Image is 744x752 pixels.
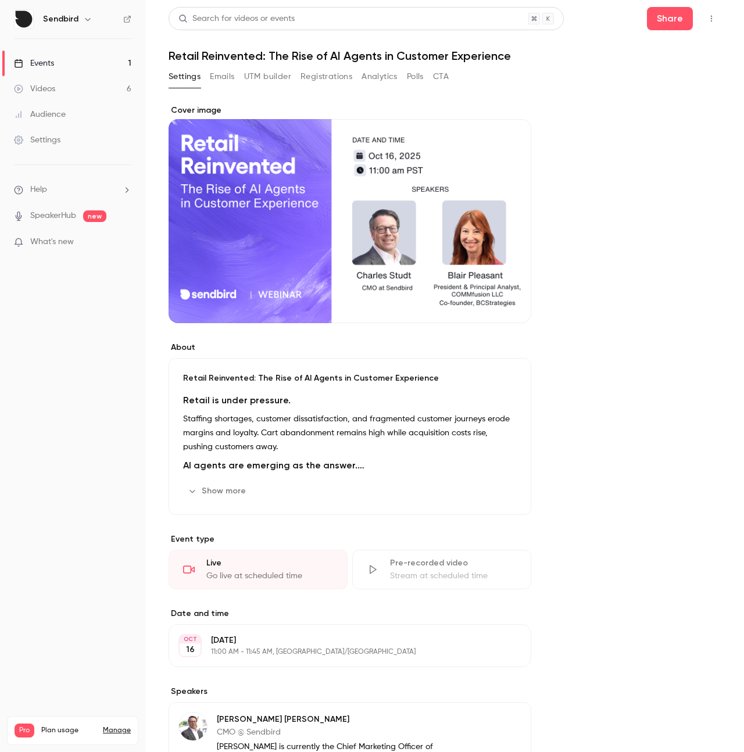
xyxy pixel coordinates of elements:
span: Help [30,184,47,196]
div: LiveGo live at scheduled time [169,550,348,589]
button: Share [647,7,693,30]
label: Date and time [169,608,531,619]
label: About [169,342,531,353]
iframe: Noticeable Trigger [117,237,131,248]
a: SpeakerHub [30,210,76,222]
div: Search for videos or events [178,13,295,25]
div: Pre-recorded video [390,557,517,569]
li: help-dropdown-opener [14,184,131,196]
span: Pro [15,724,34,737]
div: Events [14,58,54,69]
p: Retail Reinvented: The Rise of AI Agents in Customer Experience [183,373,517,384]
span: Plan usage [41,726,96,735]
label: Cover image [169,105,531,116]
div: Videos [14,83,55,95]
div: OCT [180,635,201,643]
p: [DATE] [211,635,470,646]
p: CMO @ Sendbird [217,726,456,738]
button: CTA [433,67,449,86]
button: Registrations [301,67,352,86]
div: Go live at scheduled time [206,570,333,582]
label: Speakers [169,686,531,697]
p: Staffing shortages, customer dissatisfaction, and fragmented customer journeys erode margins and ... [183,412,517,454]
button: Analytics [362,67,398,86]
button: Polls [407,67,424,86]
img: Charles Studt [179,712,207,740]
div: Pre-recorded videoStream at scheduled time [352,550,531,589]
h2: Retail is under pressure. [183,393,517,407]
div: Settings [14,134,60,146]
h6: Sendbird [43,13,78,25]
img: Sendbird [15,10,33,28]
button: Settings [169,67,201,86]
span: What's new [30,236,74,248]
p: Event type [169,533,531,545]
div: Live [206,557,333,569]
section: Cover image [169,105,531,323]
a: Manage [103,726,131,735]
button: Show more [183,482,253,500]
span: new [83,210,106,222]
p: 11:00 AM - 11:45 AM, [GEOGRAPHIC_DATA]/[GEOGRAPHIC_DATA] [211,647,470,657]
button: UTM builder [244,67,291,86]
p: [PERSON_NAME] [PERSON_NAME] [217,714,456,725]
h2: AI agents are emerging as the answer. [183,459,517,472]
h1: Retail Reinvented: The Rise of AI Agents in Customer Experience [169,49,721,63]
div: Stream at scheduled time [390,570,517,582]
button: Emails [210,67,234,86]
div: Audience [14,109,66,120]
p: 16 [186,644,195,656]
